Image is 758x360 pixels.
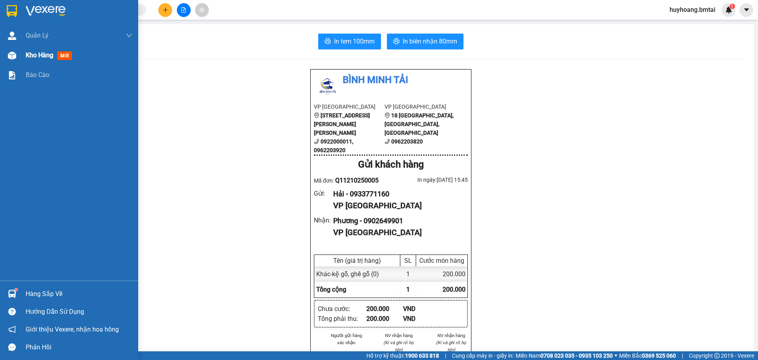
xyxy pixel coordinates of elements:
[314,102,385,111] li: VP [GEOGRAPHIC_DATA]
[366,304,403,314] div: 200.000
[333,215,462,226] div: Phương - 0902649901
[385,102,455,111] li: VP [GEOGRAPHIC_DATA]
[743,6,750,13] span: caret-down
[443,286,465,293] span: 200.000
[325,38,331,45] span: printer
[333,200,462,212] div: VP [GEOGRAPHIC_DATA]
[333,188,462,200] div: Hải - 0933771160
[391,138,423,145] b: 0962203820
[402,257,414,264] div: SL
[15,288,17,291] sup: 1
[642,352,676,359] strong: 0369 525 060
[405,352,439,359] strong: 1900 633 818
[387,34,463,49] button: printerIn biên nhận 80mm
[391,175,468,184] div: In ngày: [DATE] 15:45
[403,36,457,46] span: In biên nhận 80mm
[314,138,353,153] b: 0922000011, 0962203920
[314,188,333,198] div: Gửi :
[385,113,390,118] span: environment
[57,51,72,60] span: mới
[330,332,363,346] li: Người gửi hàng xác nhận
[26,341,132,353] div: Phản hồi
[316,257,398,264] div: Tên (giá trị hàng)
[333,226,462,239] div: VP [GEOGRAPHIC_DATA]
[540,352,613,359] strong: 0708 023 035 - 0935 103 250
[26,288,132,300] div: Hàng sắp về
[406,286,410,293] span: 1
[26,30,49,40] span: Quản Lý
[403,314,440,324] div: VND
[445,351,446,360] span: |
[26,306,132,318] div: Hướng dẫn sử dụng
[26,324,119,334] span: Giới thiệu Vexere, nhận hoa hồng
[7,5,17,17] img: logo-vxr
[8,32,16,40] img: warehouse-icon
[725,6,732,13] img: icon-new-feature
[54,34,105,60] li: VP [GEOGRAPHIC_DATA]
[418,257,465,264] div: Cước món hàng
[393,38,400,45] span: printer
[318,34,381,49] button: printerIn tem 100mm
[4,4,114,19] li: Bình Minh Tải
[366,314,403,324] div: 200.000
[335,177,379,184] span: Q11210250005
[400,266,416,282] div: 1
[314,157,468,172] div: Gửi khách hàng
[158,3,172,17] button: plus
[615,354,617,357] span: ⚪️
[682,351,683,360] span: |
[8,51,16,60] img: warehouse-icon
[318,304,366,314] div: Chưa cước :
[316,286,346,293] span: Tổng cộng
[314,113,319,118] span: environment
[334,36,375,46] span: In tem 100mm
[199,7,205,13] span: aim
[452,351,514,360] span: Cung cấp máy in - giấy in:
[516,351,613,360] span: Miền Nam
[730,4,735,9] sup: 1
[385,112,454,136] b: 18 [GEOGRAPHIC_DATA], [GEOGRAPHIC_DATA], [GEOGRAPHIC_DATA]
[731,4,734,9] span: 1
[4,4,32,32] img: logo.jpg
[416,266,467,282] div: 200.000
[314,215,333,225] div: Nhận :
[8,71,16,79] img: solution-icon
[619,351,676,360] span: Miền Bắc
[314,112,370,136] b: [STREET_ADDRESS][PERSON_NAME][PERSON_NAME]
[314,175,391,185] div: Mã đơn:
[436,340,466,352] i: (Kí và ghi rõ họ tên)
[403,304,440,314] div: VND
[382,332,416,339] li: NV nhận hàng
[316,270,379,278] span: Khác - kệ gỗ, ghế gỗ (0)
[383,340,414,352] i: (Kí và ghi rõ họ tên)
[314,73,468,88] li: Bình Minh Tải
[177,3,191,17] button: file-add
[8,308,16,315] span: question-circle
[385,139,390,144] span: phone
[26,70,49,80] span: Báo cáo
[318,314,366,324] div: Tổng phải thu :
[26,51,53,59] span: Kho hàng
[434,332,468,339] li: NV nhận hàng
[714,353,720,358] span: copyright
[314,139,319,144] span: phone
[739,3,753,17] button: caret-down
[8,343,16,351] span: message
[4,34,54,60] li: VP [GEOGRAPHIC_DATA]
[181,7,186,13] span: file-add
[314,73,341,100] img: logo.jpg
[663,5,722,15] span: huyhoang.bmtai
[126,32,132,39] span: down
[163,7,168,13] span: plus
[366,351,439,360] span: Hỗ trợ kỹ thuật:
[195,3,209,17] button: aim
[8,326,16,333] span: notification
[8,290,16,298] img: warehouse-icon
